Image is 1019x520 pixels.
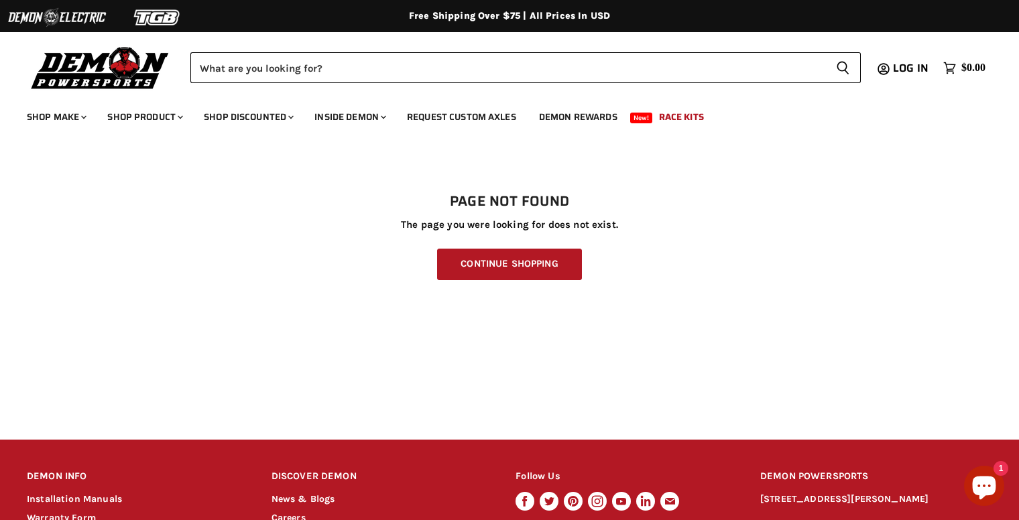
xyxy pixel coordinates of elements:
[961,62,985,74] span: $0.00
[893,60,928,76] span: Log in
[760,492,992,507] p: [STREET_ADDRESS][PERSON_NAME]
[97,103,191,131] a: Shop Product
[437,249,581,280] a: Continue Shopping
[272,461,491,493] h2: DISCOVER DEMON
[825,52,861,83] button: Search
[649,103,714,131] a: Race Kits
[760,461,992,493] h2: DEMON POWERSPORTS
[960,466,1008,509] inbox-online-store-chat: Shopify online store chat
[190,52,825,83] input: Search
[17,98,982,131] ul: Main menu
[304,103,394,131] a: Inside Demon
[7,5,107,30] img: Demon Electric Logo 2
[630,113,653,123] span: New!
[107,5,208,30] img: TGB Logo 2
[529,103,627,131] a: Demon Rewards
[397,103,526,131] a: Request Custom Axles
[887,62,937,74] a: Log in
[27,493,122,505] a: Installation Manuals
[27,194,992,210] h1: Page not found
[27,461,246,493] h2: DEMON INFO
[27,44,174,91] img: Demon Powersports
[190,52,861,83] form: Product
[272,493,335,505] a: News & Blogs
[516,461,735,493] h2: Follow Us
[27,219,992,231] p: The page you were looking for does not exist.
[17,103,95,131] a: Shop Make
[194,103,302,131] a: Shop Discounted
[937,58,992,78] a: $0.00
